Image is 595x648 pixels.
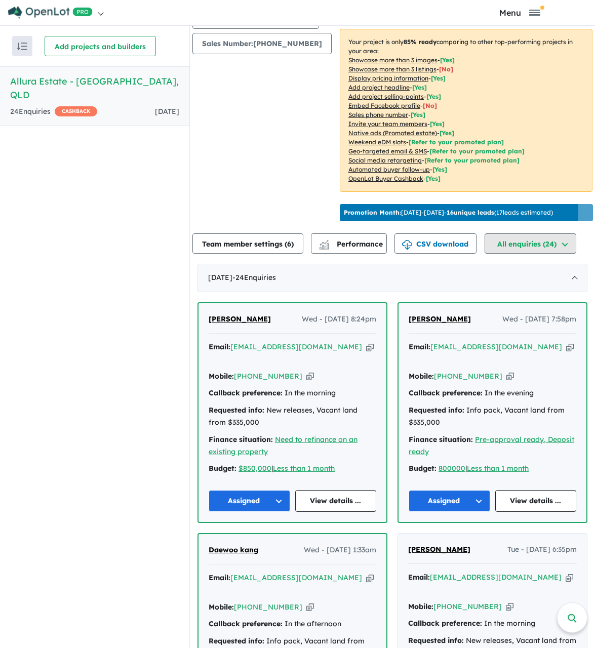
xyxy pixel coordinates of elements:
span: [Refer to your promoted plan] [424,156,520,164]
span: [ Yes ] [411,111,425,118]
span: [ Yes ] [440,56,455,64]
div: In the evening [409,387,576,399]
u: Display pricing information [348,74,428,82]
img: bar-chart.svg [319,243,329,250]
a: [PERSON_NAME] [408,544,470,556]
button: CSV download [394,233,477,254]
a: 800000 [439,464,465,473]
strong: Budget: [409,464,437,473]
span: [Refer to your promoted plan] [409,138,504,146]
strong: Budget: [209,464,236,473]
span: Wed - [DATE] 1:33am [304,544,376,556]
a: Pre-approval ready, Deposit ready [409,435,574,456]
span: Wed - [DATE] 8:24pm [302,313,376,326]
span: - 24 Enquir ies [232,273,276,282]
strong: Mobile: [209,602,234,612]
u: Automated buyer follow-up [348,166,430,173]
strong: Email: [209,573,230,582]
button: Add projects and builders [45,36,156,56]
button: Copy [506,601,513,612]
img: download icon [402,240,412,250]
b: 16 unique leads [447,209,494,216]
a: [PHONE_NUMBER] [234,602,302,612]
b: Promotion Month: [344,209,401,216]
strong: Finance situation: [209,435,273,444]
span: Wed - [DATE] 7:58pm [502,313,576,326]
strong: Email: [209,342,230,351]
a: [PERSON_NAME] [209,313,271,326]
a: [EMAIL_ADDRESS][DOMAIN_NAME] [230,573,362,582]
button: Toggle navigation [448,8,592,17]
u: Sales phone number [348,111,408,118]
div: New releases, Vacant land from $335,000 [209,404,376,429]
u: Showcase more than 3 images [348,56,438,64]
a: [EMAIL_ADDRESS][DOMAIN_NAME] [430,573,562,582]
a: View details ... [495,490,577,512]
button: Copy [566,572,573,583]
a: $850,000 [239,464,271,473]
p: Your project is only comparing to other top-performing projects in your area: - - - - - - - - - -... [340,29,592,192]
button: Assigned [409,490,490,512]
button: Sales Number:[PHONE_NUMBER] [192,33,332,54]
div: In the afternoon [209,618,376,630]
a: [PHONE_NUMBER] [434,372,502,381]
div: | [209,463,376,475]
button: Copy [566,342,574,352]
span: [PERSON_NAME] [209,314,271,323]
strong: Callback preference: [209,619,283,628]
a: [EMAIL_ADDRESS][DOMAIN_NAME] [430,342,562,351]
button: Copy [306,371,314,382]
span: [Refer to your promoted plan] [429,147,525,155]
strong: Requested info: [408,636,464,645]
u: OpenLot Buyer Cashback [348,175,423,182]
strong: Mobile: [409,372,434,381]
u: Social media retargeting [348,156,422,164]
strong: Mobile: [408,602,433,611]
span: Daewoo kang [209,545,258,554]
div: 24 Enquir ies [10,106,97,118]
span: [ Yes ] [430,120,445,128]
h5: Allura Estate - [GEOGRAPHIC_DATA] , QLD [10,74,179,102]
strong: Requested info: [209,406,264,415]
img: Openlot PRO Logo White [8,6,93,19]
u: Add project headline [348,84,410,91]
span: Performance [321,239,383,249]
strong: Mobile: [209,372,234,381]
span: [Yes] [440,129,454,137]
span: CASHBACK [55,106,97,116]
button: Team member settings (6) [192,233,303,254]
u: Invite your team members [348,120,427,128]
a: [PHONE_NUMBER] [234,372,302,381]
strong: Requested info: [409,406,464,415]
u: Native ads (Promoted estate) [348,129,437,137]
span: [Yes] [426,175,441,182]
button: Copy [506,371,514,382]
strong: Email: [408,573,430,582]
a: [PHONE_NUMBER] [433,602,502,611]
u: Showcase more than 3 listings [348,65,437,73]
strong: Finance situation: [409,435,473,444]
span: [DATE] [155,107,179,116]
a: Need to refinance on an existing property [209,435,358,456]
img: sort.svg [17,43,27,50]
button: All enquiries (24) [485,233,576,254]
a: [PERSON_NAME] [409,313,471,326]
strong: Callback preference: [209,388,283,397]
a: [EMAIL_ADDRESS][DOMAIN_NAME] [230,342,362,351]
button: Copy [366,342,374,352]
div: Info pack, Vacant land from $335,000 [409,404,576,429]
u: Add project selling-points [348,93,424,100]
span: [PERSON_NAME] [409,314,471,323]
a: Less than 1 month [467,464,529,473]
img: line-chart.svg [320,240,329,246]
strong: Callback preference: [408,619,482,628]
span: Tue - [DATE] 6:35pm [507,544,577,556]
u: Weekend eDM slots [348,138,406,146]
span: 6 [287,239,291,249]
button: Copy [306,602,314,613]
button: Assigned [209,490,290,512]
